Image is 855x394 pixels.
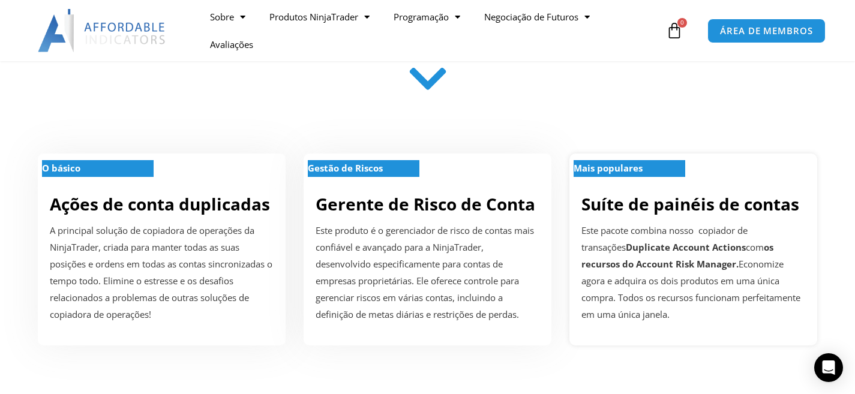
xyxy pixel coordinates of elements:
a: ÁREA DE MEMBROS [707,19,826,43]
a: 0 [648,13,701,48]
a: Ações de conta duplicadas [50,193,270,215]
font: Gestão de Riscos [308,162,383,174]
a: Gerente de Risco de Conta [316,193,535,215]
font: Duplicate Account Actions [626,241,746,253]
font: ÁREA DE MEMBROS [720,25,813,37]
font: Economize agora e adquira os dois produtos em uma única compra. Todos os recursos funcionam perfe... [581,258,800,320]
font: Mais populares [574,162,643,174]
font: Avaliações [210,38,253,50]
font: Programação [394,11,449,23]
div: Abra o Intercom Messenger [814,353,843,382]
font: A principal solução de copiadora de operações da NinjaTrader, criada para manter todas as suas po... [50,224,272,320]
a: Programação [382,3,472,31]
font: Este produto é o gerenciador de risco de contas mais confiável e avançado para a NinjaTrader, des... [316,224,534,320]
a: Suíte de painéis de contas [581,193,799,215]
font: 0 [680,18,684,26]
nav: Menu [198,3,663,58]
img: LogoAI | Indicadores Acessíveis – NinjaTrader [38,9,167,52]
a: Sobre [198,3,257,31]
a: Produtos NinjaTrader [257,3,382,31]
font: Este pacote combina nosso copiador de transações [581,224,748,253]
a: Negociação de Futuros [472,3,602,31]
font: Negociação de Futuros [484,11,578,23]
font: com [746,241,764,253]
font: O básico [42,162,80,174]
font: Sobre [210,11,234,23]
a: Avaliações [198,31,265,58]
font: Produtos NinjaTrader [269,11,358,23]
